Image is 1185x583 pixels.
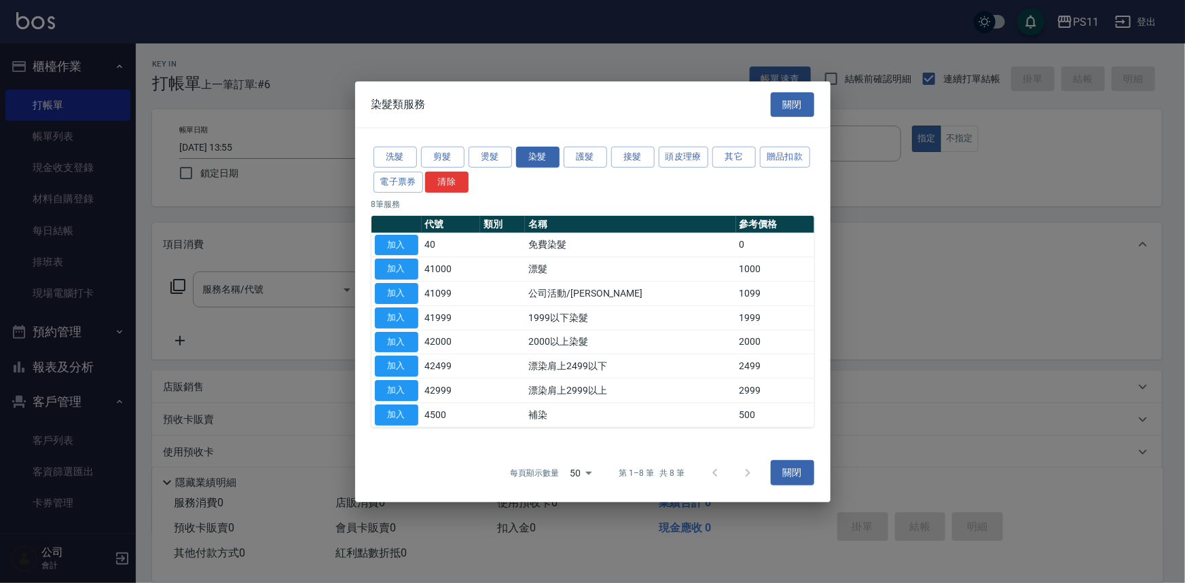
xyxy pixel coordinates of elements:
[375,234,418,255] button: 加入
[422,305,481,330] td: 41999
[469,147,512,168] button: 燙髮
[771,460,814,485] button: 關閉
[736,257,814,282] td: 1000
[525,354,735,379] td: 漂染肩上2499以下
[373,147,417,168] button: 洗髮
[525,281,735,305] td: 公司活動/[PERSON_NAME]
[564,147,607,168] button: 護髮
[525,257,735,282] td: 漂髮
[373,172,424,193] button: 電子票券
[375,283,418,304] button: 加入
[422,330,481,354] td: 42000
[422,257,481,282] td: 41000
[425,172,469,193] button: 清除
[375,356,418,377] button: 加入
[375,331,418,352] button: 加入
[525,402,735,427] td: 補染
[525,330,735,354] td: 2000以上染髮
[659,147,709,168] button: 頭皮理療
[736,215,814,233] th: 參考價格
[422,233,481,257] td: 40
[516,147,560,168] button: 染髮
[736,305,814,330] td: 1999
[525,305,735,330] td: 1999以下染髮
[525,378,735,402] td: 漂染肩上2999以上
[736,281,814,305] td: 1099
[375,259,418,280] button: 加入
[736,330,814,354] td: 2000
[736,354,814,379] td: 2499
[371,98,426,111] span: 染髮類服務
[712,147,756,168] button: 其它
[611,147,655,168] button: 接髮
[375,405,418,426] button: 加入
[736,378,814,402] td: 2999
[736,233,814,257] td: 0
[422,402,481,427] td: 4500
[736,402,814,427] td: 500
[760,147,810,168] button: 贈品扣款
[371,198,814,210] p: 8 筆服務
[564,454,597,491] div: 50
[375,380,418,401] button: 加入
[510,467,559,479] p: 每頁顯示數量
[422,215,481,233] th: 代號
[525,233,735,257] td: 免費染髮
[422,281,481,305] td: 41099
[375,307,418,328] button: 加入
[421,147,464,168] button: 剪髮
[422,354,481,379] td: 42499
[619,467,685,479] p: 第 1–8 筆 共 8 筆
[422,378,481,402] td: 42999
[480,215,525,233] th: 類別
[525,215,735,233] th: 名稱
[771,92,814,117] button: 關閉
